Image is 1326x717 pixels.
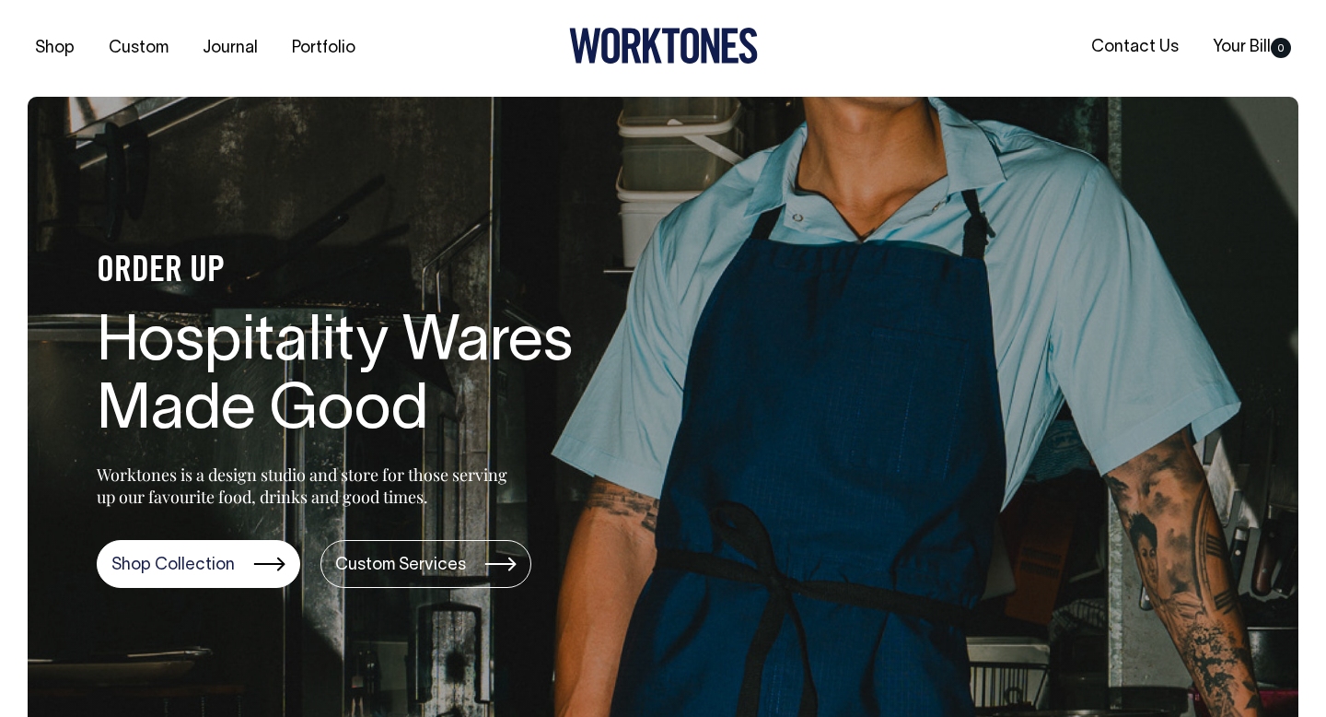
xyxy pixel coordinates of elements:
span: 0 [1271,38,1291,58]
h4: ORDER UP [97,253,686,291]
a: Contact Us [1084,32,1186,63]
a: Custom [101,33,176,64]
a: Shop [28,33,82,64]
a: Your Bill0 [1205,32,1298,63]
h1: Hospitality Wares Made Good [97,310,686,448]
p: Worktones is a design studio and store for those serving up our favourite food, drinks and good t... [97,464,516,508]
a: Shop Collection [97,540,300,588]
a: Portfolio [285,33,363,64]
a: Journal [195,33,265,64]
a: Custom Services [320,540,531,588]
